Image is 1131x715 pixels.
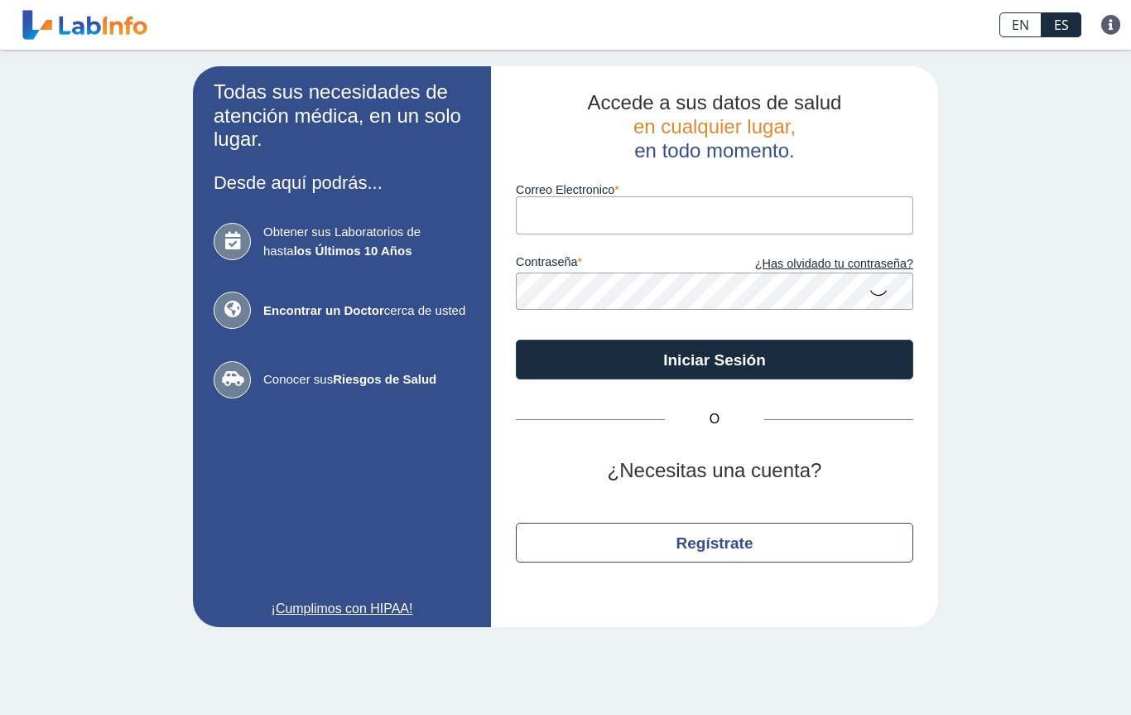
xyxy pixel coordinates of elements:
span: Accede a sus datos de salud [588,91,842,114]
span: Conocer sus [263,370,470,389]
a: EN [999,12,1042,37]
span: en cualquier lugar, [633,115,796,138]
span: Obtener sus Laboratorios de hasta [263,223,470,260]
h2: ¿Necesitas una cuenta? [516,459,913,483]
b: Encontrar un Doctor [263,303,384,317]
label: contraseña [516,255,715,273]
button: Regístrate [516,523,913,563]
b: los Últimos 10 Años [294,244,412,258]
span: en todo momento. [634,139,794,162]
b: Riesgos de Salud [333,372,436,386]
h2: Todas sus necesidades de atención médica, en un solo lugar. [214,80,470,152]
h3: Desde aquí podrás... [214,172,470,193]
label: Correo Electronico [516,183,913,196]
button: Iniciar Sesión [516,340,913,379]
a: ¡Cumplimos con HIPAA! [214,599,470,619]
a: ES [1042,12,1081,37]
span: cerca de usted [263,302,470,321]
a: ¿Has olvidado tu contraseña? [715,255,913,273]
span: O [665,409,764,429]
